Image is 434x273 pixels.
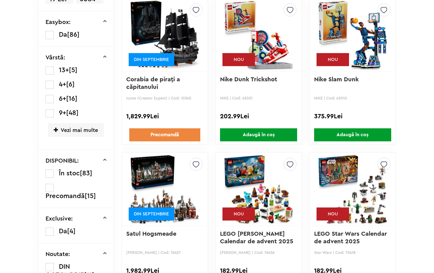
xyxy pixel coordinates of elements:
[220,128,297,141] span: Adaugă în coș
[129,53,174,66] div: DIN SEPTEMBRIE
[46,158,79,164] p: DISPONIBIL:
[46,251,70,257] p: Noutate:
[85,193,96,199] span: [15]
[46,55,65,61] p: Vârstă:
[46,216,73,222] p: Exclusive:
[126,96,203,100] p: Icons (Creator Expert) | Cod: 10365
[66,95,77,102] span: [16]
[48,123,104,137] span: Vezi mai multe
[80,170,92,177] span: [83]
[310,128,395,141] a: Adaugă în coș
[59,95,66,102] span: 6+
[59,110,66,116] span: 9+
[220,76,277,83] a: Nike Dunk Trickshot
[314,96,391,100] p: NIKE | Cod: 43010
[59,31,67,38] span: Da
[66,81,75,88] span: [6]
[46,19,71,25] p: Easybox:
[314,231,389,244] a: LEGO Star Wars Calendar de advent 2025
[59,67,69,73] span: 13+
[46,193,85,199] span: Precomandă
[126,113,203,120] div: 1,829.99Lei
[220,231,293,244] a: LEGO [PERSON_NAME] Calendar de advent 2025
[59,228,67,234] span: Da
[69,67,77,73] span: [5]
[220,250,297,255] p: [PERSON_NAME] | Cod: 76456
[130,147,200,232] img: Satul Hogsmeade
[59,81,66,88] span: 4+
[222,53,255,66] div: NOU
[126,250,203,255] p: [PERSON_NAME] | Cod: 76457
[314,128,391,141] span: Adaugă în coș
[220,113,297,120] div: 202.99Lei
[126,76,182,98] a: Corabia de piraţi a căpitanului [PERSON_NAME]
[129,207,174,221] div: DIN SEPTEMBRIE
[314,250,391,255] p: Star Wars | Cod: 75418
[314,76,359,83] a: Nike Slam Dunk
[216,128,301,141] a: Adaugă în coș
[67,31,80,38] span: [86]
[66,110,79,116] span: [48]
[317,207,349,221] div: NOU
[220,96,297,100] p: NIKE | Cod: 43021
[317,53,349,66] div: NOU
[314,113,391,120] div: 375.99Lei
[317,147,388,232] img: LEGO Star Wars Calendar de advent 2025
[126,231,176,237] a: Satul Hogsmeade
[129,128,201,141] a: Precomandă
[67,228,76,234] span: [4]
[59,170,80,177] span: În stoc
[222,207,255,221] div: NOU
[223,147,294,232] img: LEGO Harry Potter Calendar de advent 2025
